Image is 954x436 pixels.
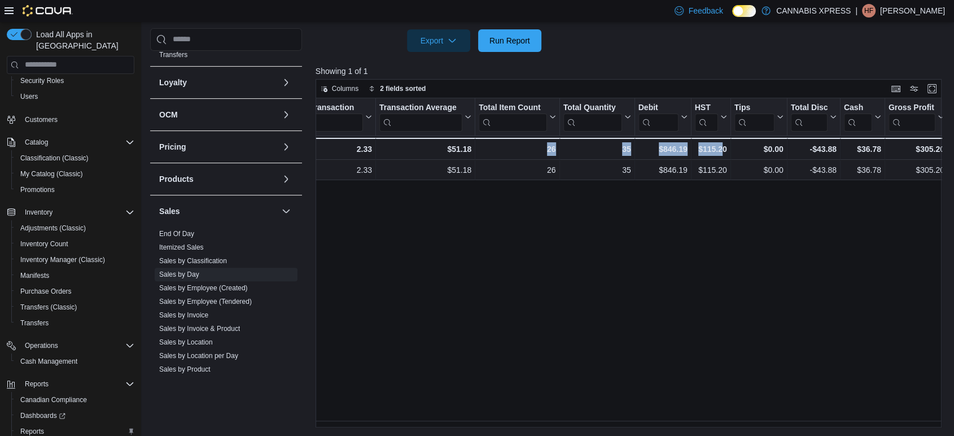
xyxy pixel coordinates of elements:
div: $846.19 [638,142,687,156]
a: Transfers [159,51,187,59]
button: Cash [844,102,881,131]
span: Feedback [688,5,723,16]
a: Sales by Employee (Tendered) [159,298,252,306]
span: Customers [25,115,58,124]
span: Canadian Compliance [16,393,134,407]
div: Cash [844,102,872,131]
span: Classification (Classic) [20,154,89,163]
span: Customers [20,112,134,127]
span: Promotions [20,185,55,194]
span: End Of Day [159,229,194,238]
div: Tips [734,102,774,113]
span: Transfers (Classic) [16,300,134,314]
h3: Sales [159,206,180,217]
span: My Catalog (Classic) [16,167,134,181]
span: Sales by Invoice [159,311,208,320]
a: Itemized Sales [159,243,204,251]
button: Classification (Classic) [11,150,139,166]
h3: OCM [159,109,178,120]
div: 35 [563,163,631,177]
button: HST [694,102,727,131]
span: Manifests [16,269,134,282]
span: Canadian Compliance [20,395,87,404]
div: Tips [734,102,774,131]
div: Gross Profit [889,102,935,113]
span: Users [20,92,38,101]
span: Security Roles [20,76,64,85]
span: Sales by Location per Day [159,351,238,360]
a: Cash Management [16,355,82,368]
span: Users [16,90,134,103]
a: Inventory Manager (Classic) [16,253,110,267]
a: Canadian Compliance [16,393,91,407]
button: Products [279,172,293,186]
div: HST [694,102,717,131]
button: Enter fullscreen [925,82,939,95]
div: $305.20 [889,163,944,177]
div: Transaction Average [379,102,462,113]
button: Export [407,29,470,52]
span: Sales by Classification [159,256,227,265]
button: Sales [279,204,293,218]
div: Qty Per Transaction [279,102,363,113]
span: Sales by Invoice & Product [159,324,240,333]
a: Purchase Orders [16,285,76,298]
button: Loyalty [279,76,293,89]
button: Debit [638,102,687,131]
div: Total Quantity [563,102,622,113]
a: Sales by Employee (Created) [159,284,248,292]
button: Inventory [20,206,57,219]
div: Total Item Count [479,102,546,113]
span: My Catalog (Classic) [20,169,83,178]
div: Total Item Count [479,102,546,131]
span: Sales by Location [159,338,213,347]
img: Cova [23,5,73,16]
button: Canadian Compliance [11,392,139,408]
span: Purchase Orders [16,285,134,298]
button: Pricing [279,140,293,154]
span: Dashboards [20,411,65,420]
button: Pricing [159,141,277,152]
a: Sales by Location per Day [159,352,238,360]
a: Promotions [16,183,59,197]
span: Dashboards [16,409,134,422]
div: 35 [563,142,631,156]
div: -$43.88 [790,163,836,177]
span: Run Report [489,35,530,46]
span: Sales by Employee (Tendered) [159,297,252,306]
span: Catalog [25,138,48,147]
p: CANNABIS XPRESS [776,4,851,18]
button: Loyalty [159,77,277,88]
button: Inventory [2,204,139,220]
span: Adjustments (Classic) [16,221,134,235]
span: Dark Mode [732,17,733,18]
a: Classification (Classic) [16,151,93,165]
span: Transfers (Classic) [20,303,77,312]
span: Operations [25,341,58,350]
span: Load All Apps in [GEOGRAPHIC_DATA] [32,29,134,51]
div: $51.18 [379,163,471,177]
span: Catalog [20,136,134,149]
span: Purchase Orders [20,287,72,296]
p: [PERSON_NAME] [880,4,945,18]
a: Sales by Classification [159,257,227,265]
div: $115.20 [694,142,727,156]
button: Catalog [2,134,139,150]
div: Total Discount [790,102,827,131]
a: Inventory Count [16,237,73,251]
div: 26 [479,163,555,177]
div: Gross Profit [889,102,935,131]
div: $51.18 [379,142,471,156]
button: Customers [2,111,139,128]
div: 26 [479,142,555,156]
button: Sales [159,206,277,217]
a: Adjustments (Classic) [16,221,90,235]
p: | [855,4,857,18]
span: Manifests [20,271,49,280]
button: Cash Management [11,354,139,369]
button: Inventory Manager (Classic) [11,252,139,268]
button: Reports [20,377,53,391]
button: Adjustments (Classic) [11,220,139,236]
span: Cash Management [16,355,134,368]
h3: Pricing [159,141,186,152]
